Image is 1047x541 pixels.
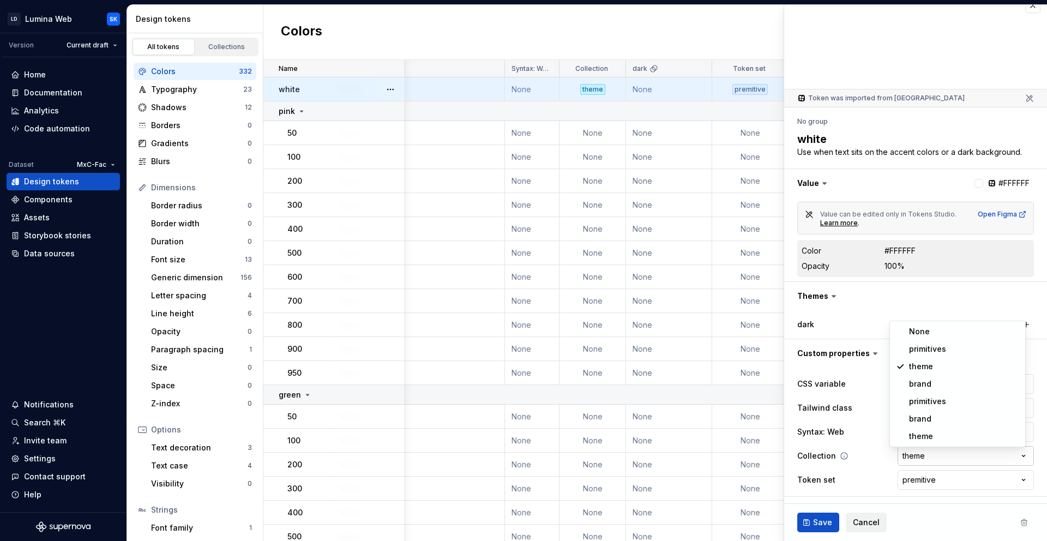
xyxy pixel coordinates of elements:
[909,379,931,388] span: brand
[909,396,946,406] span: primitives
[909,327,930,336] span: None
[909,414,931,423] span: brand
[909,431,933,441] span: theme
[909,344,946,353] span: primitives
[909,362,933,371] span: theme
